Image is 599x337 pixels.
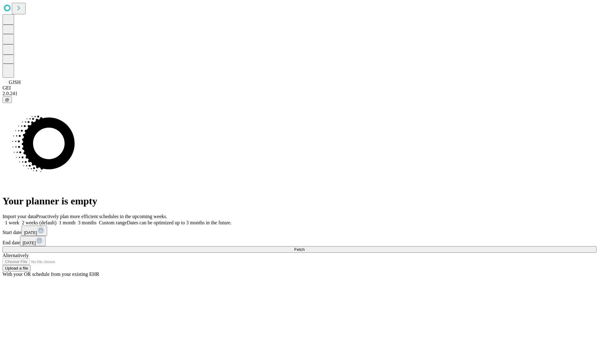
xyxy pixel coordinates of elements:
h1: Your planner is empty [2,195,597,207]
span: Alternatively [2,253,29,258]
span: Import your data [2,214,36,219]
span: 3 months [78,220,96,225]
span: With your OR schedule from your existing EHR [2,271,99,277]
button: Upload a file [2,265,31,271]
div: GEI [2,85,597,91]
span: @ [5,97,9,102]
span: Dates can be optimized up to 3 months in the future. [127,220,231,225]
button: [DATE] [20,236,46,246]
span: [DATE] [22,241,36,245]
div: End date [2,236,597,246]
button: [DATE] [22,226,47,236]
span: 2 weeks (default) [22,220,56,225]
span: GJSH [9,80,21,85]
span: Fetch [294,247,304,252]
div: 2.0.241 [2,91,597,96]
button: @ [2,96,12,103]
span: Custom range [99,220,127,225]
div: Start date [2,226,597,236]
button: Fetch [2,246,597,253]
span: 1 week [5,220,19,225]
span: 1 month [59,220,75,225]
span: [DATE] [24,230,37,235]
span: Proactively plan more efficient schedules in the upcoming weeks. [36,214,167,219]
